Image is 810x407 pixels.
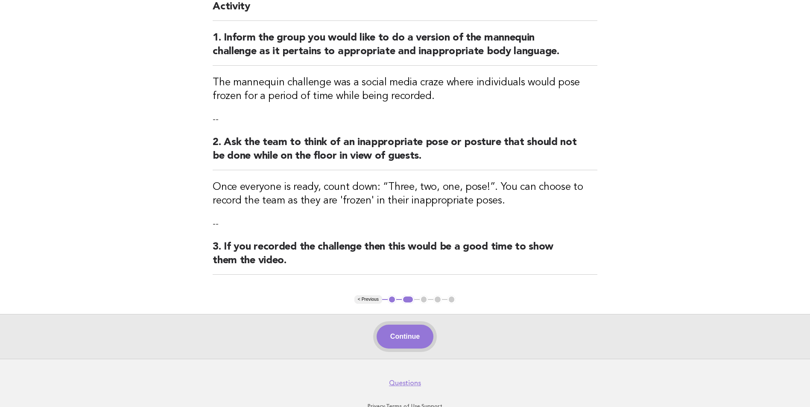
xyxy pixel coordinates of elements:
button: 1 [388,295,396,304]
h3: Once everyone is ready, count down: “Three, two, one, pose!”. You can choose to record the team a... [213,180,597,208]
h2: 2. Ask the team to think of an inappropriate pose or posture that should not be done while on the... [213,136,597,170]
a: Questions [389,379,421,387]
button: 2 [402,295,414,304]
button: Continue [377,325,433,349]
button: < Previous [354,295,382,304]
h3: The mannequin challenge was a social media craze where individuals would pose frozen for a period... [213,76,597,103]
p: -- [213,113,597,125]
h2: 1. Inform the group you would like to do a version of the mannequin challenge as it pertains to a... [213,31,597,66]
h2: 3. If you recorded the challenge then this would be a good time to show them the video. [213,240,597,275]
p: -- [213,218,597,230]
